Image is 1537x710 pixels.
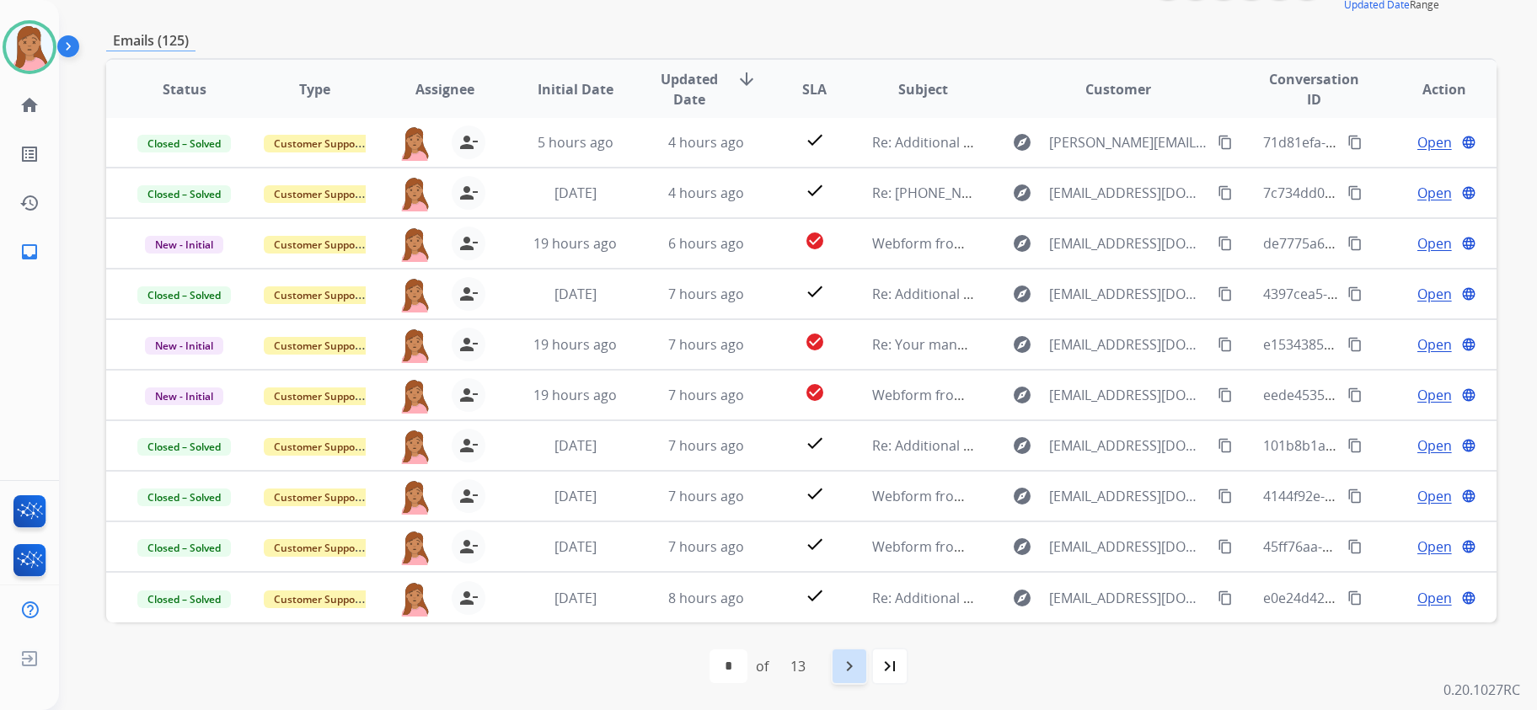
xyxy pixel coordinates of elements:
mat-icon: person_remove [458,435,479,456]
img: agent-avatar [398,479,431,515]
mat-icon: content_copy [1347,135,1363,150]
mat-icon: explore [1012,233,1032,254]
span: 45ff76aa-61da-4000-b830-e2da35ae60ff [1263,537,1513,556]
span: Open [1417,183,1452,203]
span: Initial Date [538,79,613,99]
mat-icon: language [1461,590,1476,606]
span: e1534385-dec9-41f5-9d7f-8bbde033ecd8 [1263,335,1519,354]
mat-icon: check_circle [805,231,825,251]
mat-icon: language [1461,286,1476,302]
mat-icon: language [1461,438,1476,453]
span: Open [1417,435,1452,456]
p: Emails (125) [106,30,195,51]
mat-icon: person_remove [458,284,479,304]
mat-icon: person_remove [458,385,479,405]
span: [EMAIL_ADDRESS][DOMAIN_NAME] [1049,284,1208,304]
span: Re: [PHONE_NUMBER] [872,184,1012,202]
span: Closed – Solved [137,286,231,304]
span: Type [299,79,330,99]
mat-icon: language [1461,135,1476,150]
span: de7775a6-5444-4742-9cda-e2559234ec3d [1263,234,1524,253]
mat-icon: content_copy [1218,387,1233,403]
span: 6 hours ago [668,234,744,253]
span: New - Initial [145,387,223,405]
span: 7 hours ago [668,537,744,556]
mat-icon: content_copy [1218,488,1233,504]
img: agent-avatar [398,530,431,565]
mat-icon: content_copy [1218,337,1233,352]
span: 19 hours ago [533,386,617,404]
span: [EMAIL_ADDRESS][DOMAIN_NAME] [1049,537,1208,557]
span: Customer Support [264,438,373,456]
span: 5 hours ago [538,133,613,152]
span: e0e24d42-1bdf-452b-a740-81e5efe470aa [1263,589,1519,607]
span: [EMAIL_ADDRESS][DOMAIN_NAME] [1049,588,1208,608]
mat-icon: explore [1012,486,1032,506]
mat-icon: explore [1012,435,1032,456]
mat-icon: explore [1012,537,1032,557]
span: Re: Additional Information/Photos Needed [872,589,1143,607]
mat-icon: check_circle [805,382,825,403]
mat-icon: content_copy [1347,236,1363,251]
mat-icon: content_copy [1347,488,1363,504]
mat-icon: person_remove [458,588,479,608]
span: Conversation ID [1263,69,1366,109]
span: 71d81efa-81bc-4085-be8f-0950070bd263 [1263,133,1519,152]
span: Customer Support [264,590,373,608]
mat-icon: person_remove [458,537,479,557]
span: Customer Support [264,135,373,152]
span: Assignee [415,79,474,99]
span: [DATE] [554,537,597,556]
mat-icon: language [1461,539,1476,554]
mat-icon: arrow_downward [736,69,757,89]
mat-icon: history [19,193,40,213]
span: 8 hours ago [668,589,744,607]
mat-icon: language [1461,337,1476,352]
mat-icon: home [19,95,40,115]
mat-icon: check_circle [805,332,825,352]
mat-icon: check [805,585,825,606]
img: agent-avatar [398,581,431,617]
mat-icon: check [805,180,825,200]
mat-icon: content_copy [1218,590,1233,606]
mat-icon: content_copy [1218,286,1233,302]
img: agent-avatar [398,328,431,363]
span: 7 hours ago [668,436,744,455]
span: 4397cea5-b4fe-4cd3-b554-48b839794f18 [1263,285,1518,303]
span: [DATE] [554,487,597,505]
mat-icon: language [1461,387,1476,403]
img: avatar [6,24,53,71]
span: [DATE] [554,285,597,303]
span: [EMAIL_ADDRESS][DOMAIN_NAME] [1049,385,1208,405]
mat-icon: person_remove [458,334,479,355]
img: agent-avatar [398,125,431,161]
span: [DATE] [554,589,597,607]
span: Customer Support [264,236,373,254]
span: Re: Additional information [872,133,1039,152]
span: [DATE] [554,184,597,202]
img: agent-avatar [398,429,431,464]
mat-icon: check [805,534,825,554]
mat-icon: check [805,130,825,150]
div: 13 [777,649,819,683]
span: 19 hours ago [533,335,617,354]
span: Closed – Solved [137,590,231,608]
mat-icon: content_copy [1347,387,1363,403]
span: 4 hours ago [668,184,744,202]
span: Re: Your manufacturer's warranty may still be active [872,335,1203,354]
mat-icon: explore [1012,284,1032,304]
span: Re: Additional information [872,436,1039,455]
span: 4144f92e-b8d5-476a-a4a2-3aa3b9491436 [1263,487,1522,505]
span: Customer Support [264,337,373,355]
div: of [756,656,768,676]
span: 7c734dd0-b9de-4c94-86dd-97b72175c04f [1263,184,1523,202]
span: Subject [898,79,948,99]
span: [DATE] [554,436,597,455]
span: 7 hours ago [668,285,744,303]
span: Closed – Solved [137,539,231,557]
span: Webform from [EMAIL_ADDRESS][DOMAIN_NAME] on [DATE] [872,487,1254,505]
th: Action [1366,60,1497,119]
mat-icon: content_copy [1347,438,1363,453]
span: [EMAIL_ADDRESS][DOMAIN_NAME] [1049,233,1208,254]
mat-icon: check [805,483,825,504]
